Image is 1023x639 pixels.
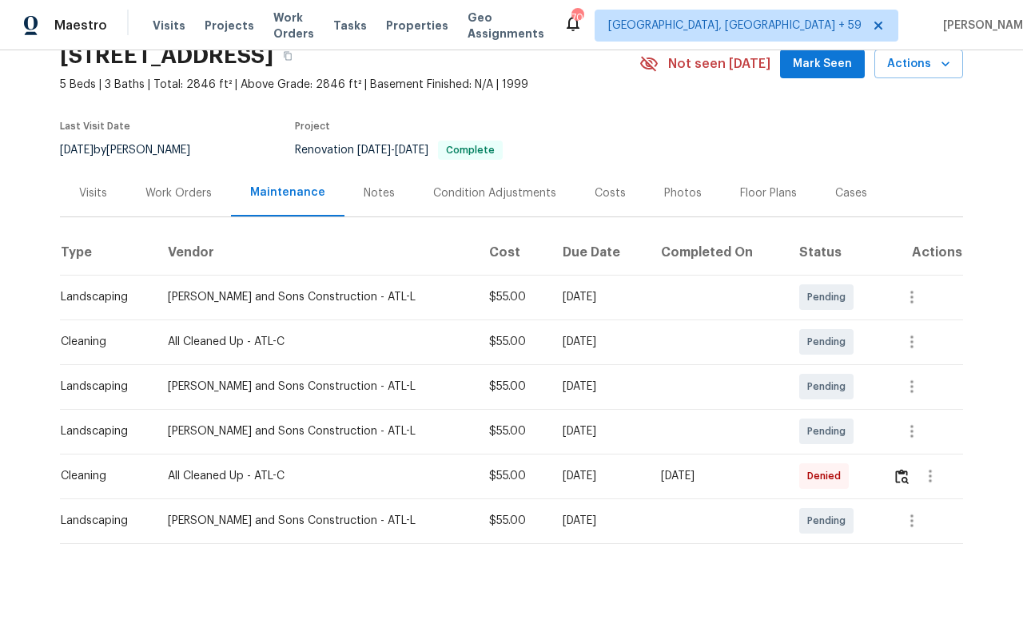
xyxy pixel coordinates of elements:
[648,230,786,275] th: Completed On
[550,230,647,275] th: Due Date
[153,18,185,34] span: Visits
[333,20,367,31] span: Tasks
[155,230,477,275] th: Vendor
[79,185,107,201] div: Visits
[563,379,635,395] div: [DATE]
[60,230,155,275] th: Type
[295,121,330,131] span: Project
[60,121,130,131] span: Last Visit Date
[250,185,325,200] div: Maintenance
[433,185,556,201] div: Condition Adjustments
[807,468,847,484] span: Denied
[489,289,537,305] div: $55.00
[880,230,963,275] th: Actions
[489,334,537,350] div: $55.00
[807,289,852,305] span: Pending
[60,145,94,156] span: [DATE]
[60,48,273,64] h2: [STREET_ADDRESS]
[468,10,544,42] span: Geo Assignments
[273,10,314,42] span: Work Orders
[835,185,867,201] div: Cases
[807,513,852,529] span: Pending
[61,334,142,350] div: Cleaning
[168,423,464,439] div: [PERSON_NAME] and Sons Construction - ATL-L
[357,145,428,156] span: -
[61,289,142,305] div: Landscaping
[489,379,537,395] div: $55.00
[563,289,635,305] div: [DATE]
[887,54,950,74] span: Actions
[786,230,881,275] th: Status
[168,334,464,350] div: All Cleaned Up - ATL-C
[476,230,550,275] th: Cost
[893,457,911,495] button: Review Icon
[895,469,909,484] img: Review Icon
[273,42,302,70] button: Copy Address
[489,468,537,484] div: $55.00
[780,50,865,79] button: Mark Seen
[874,50,963,79] button: Actions
[807,334,852,350] span: Pending
[563,423,635,439] div: [DATE]
[793,54,852,74] span: Mark Seen
[807,423,852,439] span: Pending
[364,185,395,201] div: Notes
[595,185,626,201] div: Costs
[563,513,635,529] div: [DATE]
[668,56,770,72] span: Not seen [DATE]
[61,423,142,439] div: Landscaping
[60,141,209,160] div: by [PERSON_NAME]
[295,145,503,156] span: Renovation
[205,18,254,34] span: Projects
[145,185,212,201] div: Work Orders
[386,18,448,34] span: Properties
[61,379,142,395] div: Landscaping
[395,145,428,156] span: [DATE]
[664,185,702,201] div: Photos
[168,379,464,395] div: [PERSON_NAME] and Sons Construction - ATL-L
[168,468,464,484] div: All Cleaned Up - ATL-C
[168,289,464,305] div: [PERSON_NAME] and Sons Construction - ATL-L
[54,18,107,34] span: Maestro
[571,10,583,26] div: 708
[489,423,537,439] div: $55.00
[608,18,862,34] span: [GEOGRAPHIC_DATA], [GEOGRAPHIC_DATA] + 59
[61,513,142,529] div: Landscaping
[740,185,797,201] div: Floor Plans
[807,379,852,395] span: Pending
[489,513,537,529] div: $55.00
[661,468,774,484] div: [DATE]
[168,513,464,529] div: [PERSON_NAME] and Sons Construction - ATL-L
[440,145,501,155] span: Complete
[60,77,639,93] span: 5 Beds | 3 Baths | Total: 2846 ft² | Above Grade: 2846 ft² | Basement Finished: N/A | 1999
[563,334,635,350] div: [DATE]
[61,468,142,484] div: Cleaning
[563,468,635,484] div: [DATE]
[357,145,391,156] span: [DATE]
